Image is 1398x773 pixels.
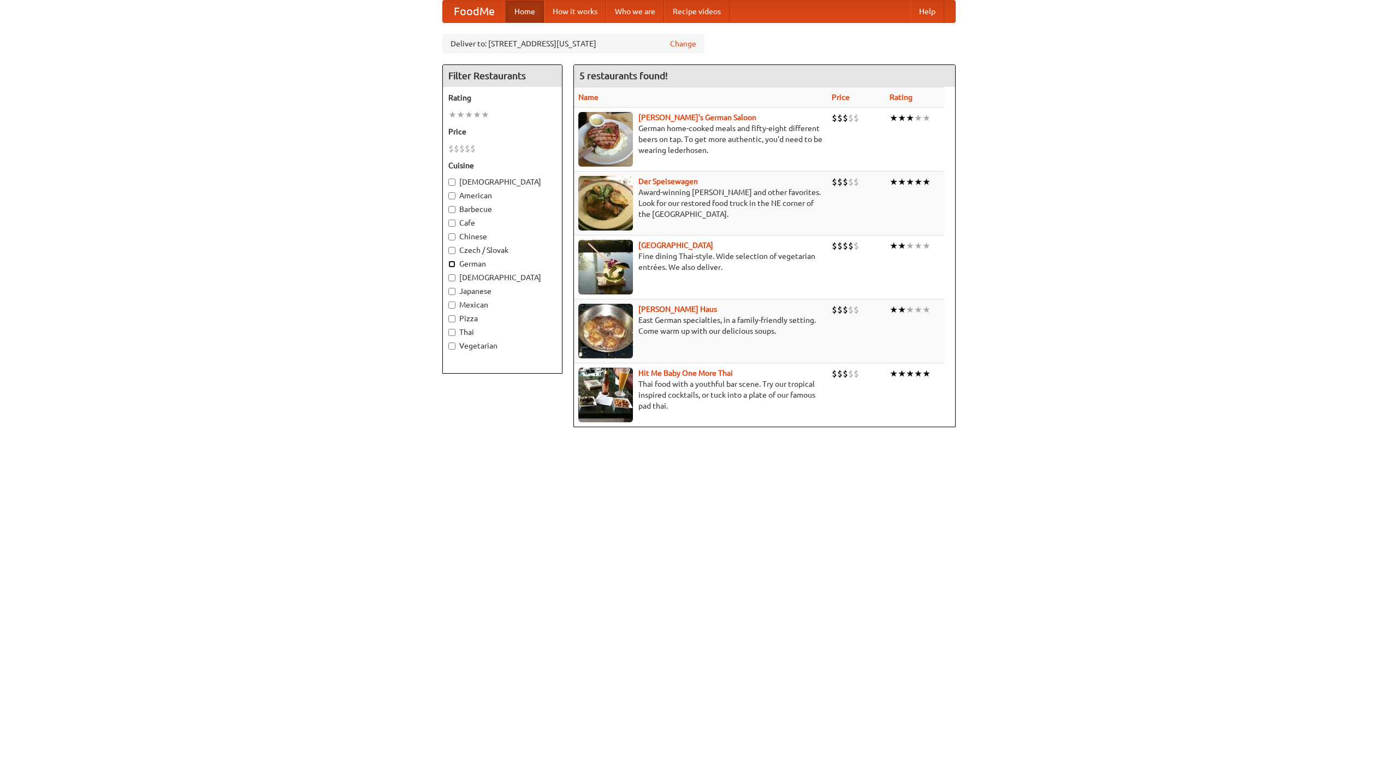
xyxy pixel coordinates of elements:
a: Price [832,93,850,102]
li: $ [854,112,859,124]
li: $ [459,143,465,155]
h5: Rating [448,92,556,103]
input: Mexican [448,302,455,309]
li: $ [832,176,837,188]
li: ★ [457,109,465,121]
input: [DEMOGRAPHIC_DATA] [448,179,455,186]
li: ★ [898,112,906,124]
li: $ [854,240,859,252]
label: Cafe [448,217,556,228]
li: $ [465,143,470,155]
li: ★ [922,176,931,188]
li: $ [843,368,848,380]
li: ★ [898,240,906,252]
a: [GEOGRAPHIC_DATA] [638,241,713,250]
li: ★ [890,240,898,252]
h5: Price [448,126,556,137]
b: [PERSON_NAME]'s German Saloon [638,113,756,122]
img: satay.jpg [578,240,633,294]
input: Chinese [448,233,455,240]
label: German [448,258,556,269]
input: Thai [448,329,455,336]
li: $ [448,143,454,155]
li: ★ [914,304,922,316]
li: ★ [473,109,481,121]
a: Hit Me Baby One More Thai [638,369,733,377]
li: $ [837,112,843,124]
p: German home-cooked meals and fifty-eight different beers on tap. To get more authentic, you'd nee... [578,123,823,156]
label: Mexican [448,299,556,310]
label: Czech / Slovak [448,245,556,256]
img: esthers.jpg [578,112,633,167]
li: ★ [890,176,898,188]
li: ★ [906,368,914,380]
li: $ [832,112,837,124]
input: Vegetarian [448,343,455,350]
li: ★ [906,304,914,316]
input: [DEMOGRAPHIC_DATA] [448,274,455,281]
li: $ [854,368,859,380]
li: ★ [914,368,922,380]
a: How it works [544,1,606,22]
li: $ [848,176,854,188]
img: speisewagen.jpg [578,176,633,231]
a: Help [910,1,944,22]
input: Japanese [448,288,455,295]
li: $ [832,240,837,252]
p: Award-winning [PERSON_NAME] and other favorites. Look for our restored food truck in the NE corne... [578,187,823,220]
li: ★ [922,112,931,124]
li: ★ [914,112,922,124]
a: Change [670,38,696,49]
li: $ [832,304,837,316]
li: ★ [922,368,931,380]
li: $ [837,176,843,188]
label: Thai [448,327,556,338]
li: $ [848,240,854,252]
li: $ [848,368,854,380]
a: Recipe videos [664,1,730,22]
li: $ [832,368,837,380]
li: $ [837,368,843,380]
input: American [448,192,455,199]
li: $ [470,143,476,155]
li: ★ [906,240,914,252]
li: ★ [914,240,922,252]
p: Thai food with a youthful bar scene. Try our tropical inspired cocktails, or tuck into a plate of... [578,379,823,411]
li: $ [848,112,854,124]
label: [DEMOGRAPHIC_DATA] [448,176,556,187]
li: $ [843,112,848,124]
img: babythai.jpg [578,368,633,422]
h5: Cuisine [448,160,556,171]
li: ★ [481,109,489,121]
input: Barbecue [448,206,455,213]
li: ★ [465,109,473,121]
li: ★ [448,109,457,121]
a: [PERSON_NAME] Haus [638,305,717,314]
li: $ [843,304,848,316]
div: Deliver to: [STREET_ADDRESS][US_STATE] [442,34,704,54]
li: $ [454,143,459,155]
a: Der Speisewagen [638,177,698,186]
a: Name [578,93,599,102]
li: ★ [898,368,906,380]
label: Japanese [448,286,556,297]
a: Who we are [606,1,664,22]
p: Fine dining Thai-style. Wide selection of vegetarian entrées. We also deliver. [578,251,823,273]
h4: Filter Restaurants [443,65,562,87]
input: Cafe [448,220,455,227]
li: ★ [922,304,931,316]
li: ★ [906,112,914,124]
input: Pizza [448,315,455,322]
li: ★ [898,304,906,316]
li: $ [837,304,843,316]
li: ★ [890,304,898,316]
li: $ [843,240,848,252]
label: Pizza [448,313,556,324]
a: FoodMe [443,1,506,22]
li: ★ [898,176,906,188]
label: Vegetarian [448,340,556,351]
input: German [448,261,455,268]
